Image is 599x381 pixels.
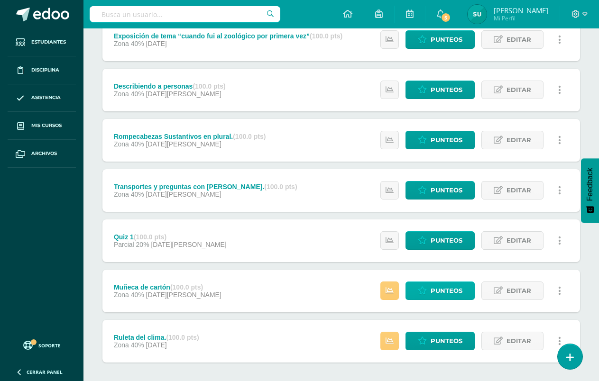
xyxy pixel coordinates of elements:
span: [DATE][PERSON_NAME] [146,291,221,299]
span: Editar [507,131,531,149]
strong: (100.0 pts) [310,32,342,40]
span: Zona 40% [114,341,144,349]
img: dbe70acb003cb340b9a2d7461d68d99b.png [468,5,487,24]
span: Estudiantes [31,38,66,46]
span: Punteos [431,131,462,149]
a: Punteos [405,231,475,250]
span: [DATE][PERSON_NAME] [146,140,221,148]
span: Parcial 20% [114,241,149,248]
strong: (100.0 pts) [193,82,225,90]
a: Punteos [405,181,475,200]
strong: (100.0 pts) [134,233,166,241]
span: [DATE][PERSON_NAME] [146,90,221,98]
span: Punteos [431,31,462,48]
span: Punteos [431,232,462,249]
span: Disciplina [31,66,59,74]
span: Asistencia [31,94,61,101]
div: Exposición de tema “cuando fui al zoológico por primera vez” [114,32,342,40]
span: [DATE] [146,341,167,349]
span: Editar [507,232,531,249]
span: [DATE][PERSON_NAME] [146,190,221,198]
span: 5 [441,12,451,23]
a: Disciplina [8,56,76,84]
strong: (100.0 pts) [264,183,297,190]
span: Editar [507,282,531,299]
div: Quiz 1 [114,233,227,241]
a: Archivos [8,140,76,168]
span: Editar [507,181,531,199]
span: [DATE] [146,40,167,47]
span: Editar [507,81,531,99]
strong: (100.0 pts) [233,133,266,140]
span: Punteos [431,181,462,199]
span: Zona 40% [114,40,144,47]
a: Punteos [405,281,475,300]
button: Feedback - Mostrar encuesta [581,158,599,223]
span: Punteos [431,81,462,99]
span: Mis cursos [31,122,62,129]
span: Feedback [586,168,594,201]
div: Rompecabezas Sustantivos en plural. [114,133,266,140]
span: Editar [507,31,531,48]
a: Punteos [405,131,475,149]
span: Punteos [431,332,462,350]
span: Soporte [38,342,61,349]
span: Archivos [31,150,57,157]
div: Describiendo a personas [114,82,226,90]
span: Zona 40% [114,291,144,299]
span: Cerrar panel [27,369,63,375]
a: Soporte [11,338,72,351]
span: Punteos [431,282,462,299]
span: Editar [507,332,531,350]
div: Transportes y preguntas con [PERSON_NAME]. [114,183,297,190]
div: Muñeca de cartón [114,283,221,291]
a: Punteos [405,30,475,49]
span: Zona 40% [114,140,144,148]
span: Zona 40% [114,90,144,98]
div: Ruleta del clima. [114,334,199,341]
a: Mis cursos [8,112,76,140]
span: Zona 40% [114,190,144,198]
strong: (100.0 pts) [170,283,203,291]
a: Punteos [405,332,475,350]
strong: (100.0 pts) [166,334,199,341]
span: [DATE][PERSON_NAME] [151,241,226,248]
span: [PERSON_NAME] [494,6,548,15]
a: Punteos [405,81,475,99]
a: Asistencia [8,84,76,112]
span: Mi Perfil [494,14,548,22]
input: Busca un usuario... [90,6,280,22]
a: Estudiantes [8,28,76,56]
